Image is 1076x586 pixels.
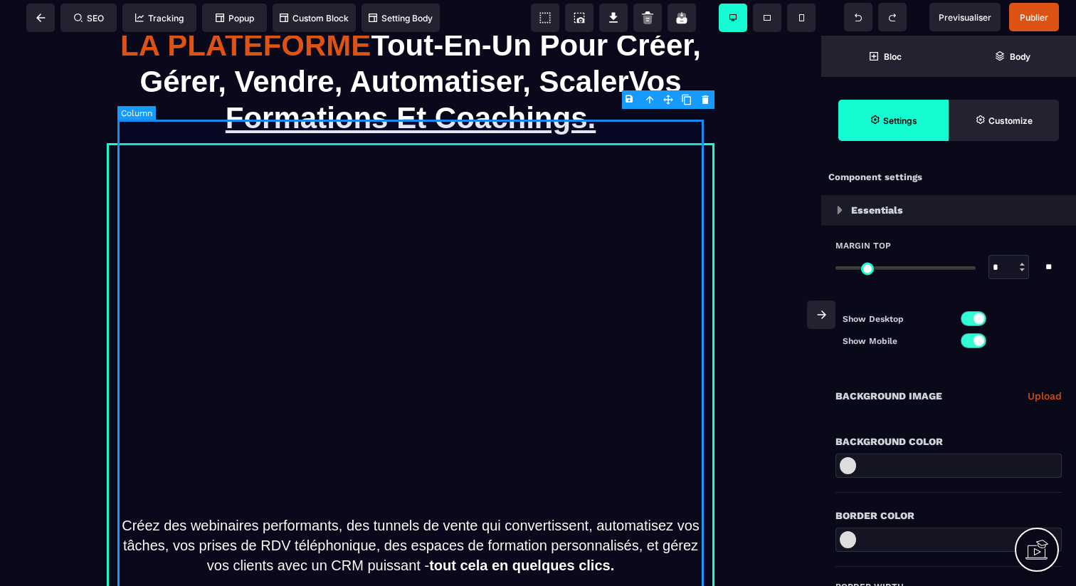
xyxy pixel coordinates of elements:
[838,100,949,141] span: Settings
[835,507,1062,524] div: Border Color
[226,29,698,99] span: Vos Formations Et Coachings.
[843,312,949,326] p: Show Desktop
[216,13,254,23] span: Popup
[821,36,949,77] span: Open Blocks
[1028,387,1062,404] a: Upload
[835,433,1062,450] div: Background Color
[883,115,917,126] strong: Settings
[280,13,349,23] span: Custom Block
[939,12,991,23] span: Previsualiser
[565,4,594,32] span: Screenshot
[843,334,949,348] p: Show Mobile
[949,100,1059,141] span: Open Style Manager
[835,387,942,404] p: Background Image
[369,13,433,23] span: Setting Body
[929,3,1001,31] span: Preview
[429,522,614,538] b: tout cela en quelques clics.
[135,13,184,23] span: Tracking
[74,13,104,23] span: SEO
[117,476,704,543] text: Créez des webinaires performants, des tunnels de vente qui convertissent, automatisez vos tâches,...
[851,202,903,219] p: Essentials
[835,240,891,251] span: Margin Top
[988,115,1033,126] strong: Customize
[949,36,1076,77] span: Open Layer Manager
[821,164,1076,192] div: Component settings
[837,206,843,214] img: loading
[1020,12,1048,23] span: Publier
[1010,51,1030,62] strong: Body
[531,4,559,32] span: View components
[884,51,902,62] strong: Bloc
